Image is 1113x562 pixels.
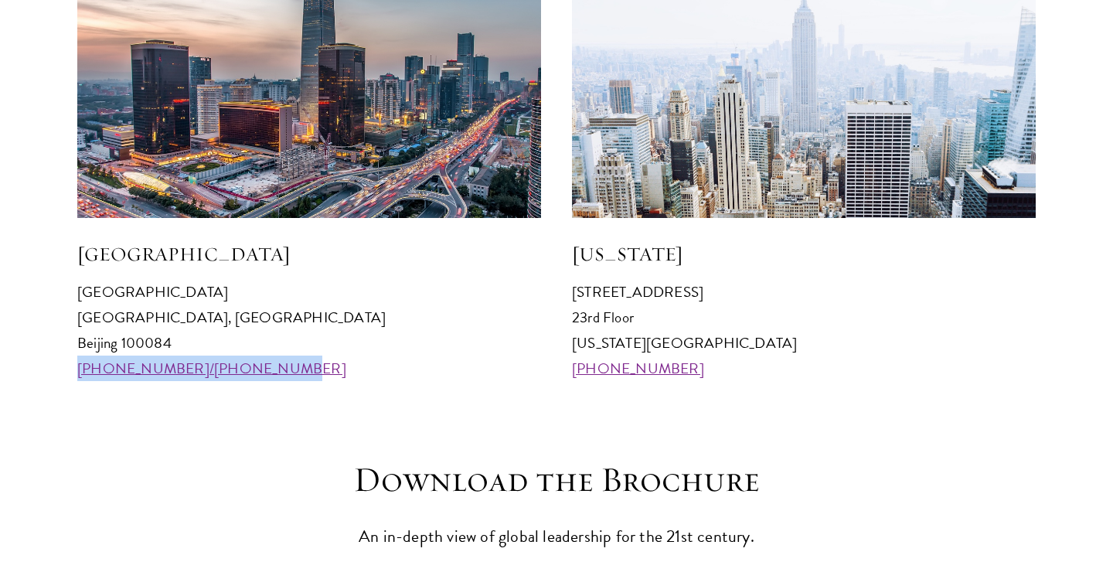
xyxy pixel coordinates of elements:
h5: [US_STATE] [572,241,1036,267]
h5: [GEOGRAPHIC_DATA] [77,241,541,267]
p: [STREET_ADDRESS] 23rd Floor [US_STATE][GEOGRAPHIC_DATA] [572,279,1036,381]
h3: Download the Brochure [317,458,796,502]
a: [PHONE_NUMBER]/[PHONE_NUMBER] [77,357,346,380]
p: [GEOGRAPHIC_DATA] [GEOGRAPHIC_DATA], [GEOGRAPHIC_DATA] Beijing 100084 [77,279,541,381]
a: [PHONE_NUMBER] [572,357,704,380]
p: An in-depth view of global leadership for the 21st century. [317,523,796,551]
